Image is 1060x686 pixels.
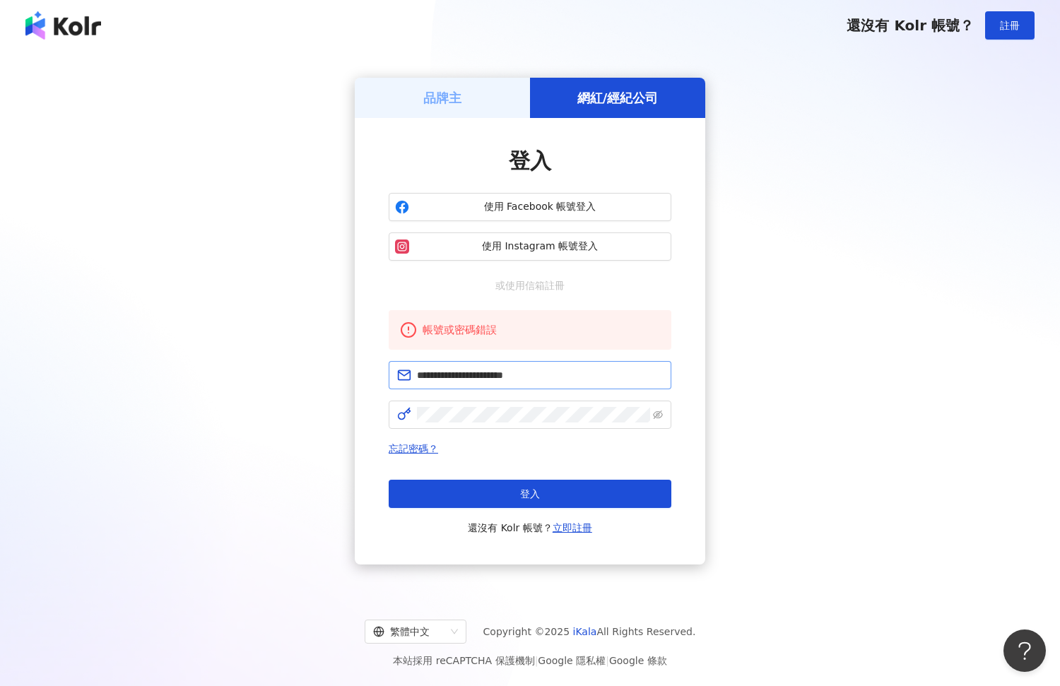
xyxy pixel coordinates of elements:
[577,89,659,107] h5: 網紅/經紀公司
[389,232,671,261] button: 使用 Instagram 帳號登入
[573,626,597,637] a: iKala
[415,239,665,254] span: 使用 Instagram 帳號登入
[606,655,609,666] span: |
[535,655,538,666] span: |
[389,443,438,454] a: 忘記密碼？
[483,623,696,640] span: Copyright © 2025 All Rights Reserved.
[373,620,445,643] div: 繁體中文
[389,193,671,221] button: 使用 Facebook 帳號登入
[609,655,667,666] a: Google 條款
[423,321,660,338] div: 帳號或密碼錯誤
[1000,20,1020,31] span: 註冊
[389,480,671,508] button: 登入
[847,17,974,34] span: 還沒有 Kolr 帳號？
[25,11,101,40] img: logo
[509,148,551,173] span: 登入
[415,200,665,214] span: 使用 Facebook 帳號登入
[468,519,592,536] span: 還沒有 Kolr 帳號？
[393,652,666,669] span: 本站採用 reCAPTCHA 保護機制
[985,11,1035,40] button: 註冊
[423,89,461,107] h5: 品牌主
[485,278,575,293] span: 或使用信箱註冊
[1003,629,1046,672] iframe: Help Scout Beacon - Open
[520,488,540,499] span: 登入
[538,655,606,666] a: Google 隱私權
[653,410,663,420] span: eye-invisible
[553,522,592,533] a: 立即註冊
